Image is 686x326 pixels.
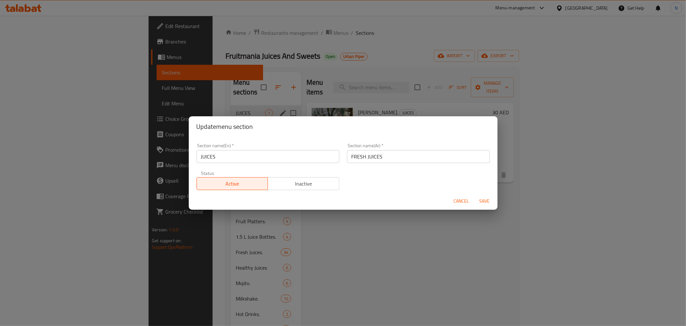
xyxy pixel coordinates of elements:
input: Please enter section name(en) [197,150,339,163]
span: Cancel [454,197,469,205]
span: Active [199,179,266,188]
span: Save [477,197,492,205]
h2: Update menu section [197,121,490,132]
button: Inactive [268,177,339,190]
input: Please enter section name(ar) [347,150,490,163]
span: Inactive [270,179,337,188]
button: Save [474,195,495,207]
button: Cancel [451,195,472,207]
button: Active [197,177,268,190]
